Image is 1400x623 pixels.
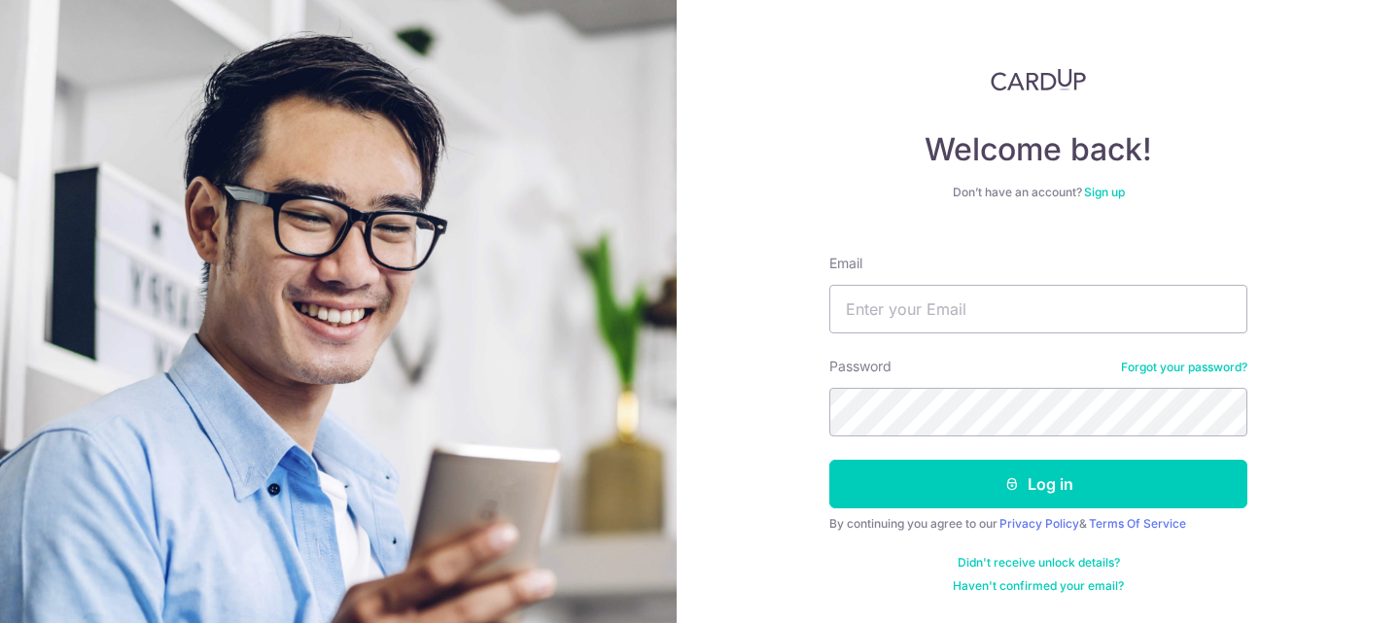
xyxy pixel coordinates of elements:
a: Sign up [1084,185,1125,199]
input: Enter your Email [829,285,1247,333]
label: Email [829,254,862,273]
a: Privacy Policy [999,516,1079,531]
a: Forgot your password? [1121,360,1247,375]
button: Log in [829,460,1247,508]
a: Terms Of Service [1089,516,1186,531]
a: Haven't confirmed your email? [953,578,1124,594]
a: Didn't receive unlock details? [958,555,1120,571]
div: Don’t have an account? [829,185,1247,200]
img: CardUp Logo [991,68,1086,91]
label: Password [829,357,892,376]
h4: Welcome back! [829,130,1247,169]
div: By continuing you agree to our & [829,516,1247,532]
